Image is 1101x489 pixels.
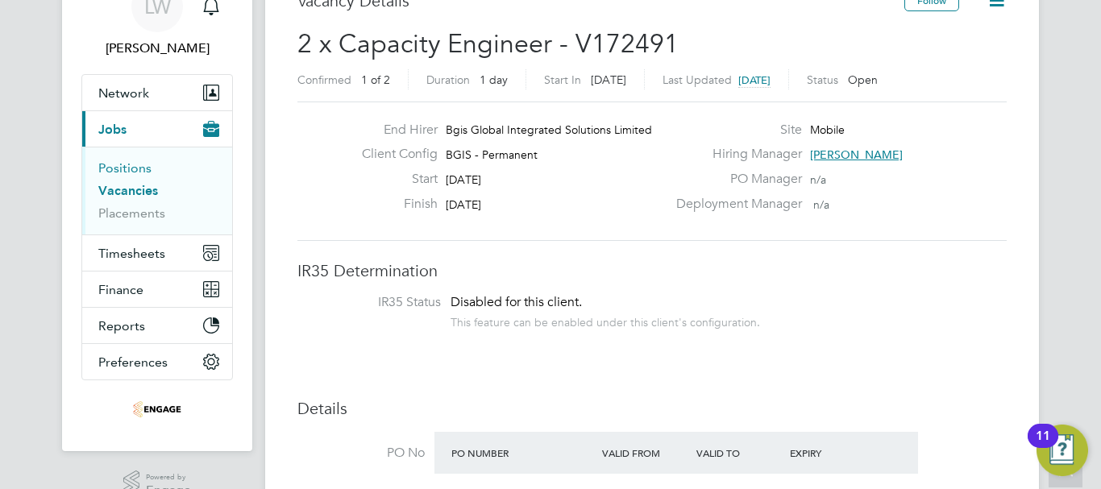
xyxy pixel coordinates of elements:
[361,73,390,87] span: 1 of 2
[848,73,878,87] span: Open
[98,85,149,101] span: Network
[349,171,438,188] label: Start
[349,196,438,213] label: Finish
[667,196,802,213] label: Deployment Manager
[663,73,732,87] label: Last Updated
[349,122,438,139] label: End Hirer
[98,246,165,261] span: Timesheets
[98,205,165,221] a: Placements
[786,438,880,467] div: Expiry
[81,39,233,58] span: Liam Wright
[98,122,127,137] span: Jobs
[810,122,845,137] span: Mobile
[297,445,425,462] label: PO No
[81,396,233,422] a: Go to home page
[98,354,168,370] span: Preferences
[82,344,232,379] button: Preferences
[133,396,181,422] img: serlimited-logo-retina.png
[447,438,598,467] div: PO Number
[98,282,143,297] span: Finance
[82,147,232,234] div: Jobs
[692,438,787,467] div: Valid To
[813,197,829,212] span: n/a
[82,111,232,147] button: Jobs
[480,73,508,87] span: 1 day
[98,183,158,198] a: Vacancies
[146,470,191,484] span: Powered by
[738,73,771,87] span: [DATE]
[807,73,838,87] label: Status
[98,318,145,334] span: Reports
[591,73,626,87] span: [DATE]
[598,438,692,467] div: Valid From
[82,271,232,307] button: Finance
[314,294,441,311] label: IR35 Status
[297,260,1007,281] h3: IR35 Determination
[667,146,802,163] label: Hiring Manager
[82,75,232,110] button: Network
[446,197,481,212] span: [DATE]
[810,147,903,162] span: [PERSON_NAME]
[297,398,1007,419] h3: Details
[98,160,152,176] a: Positions
[451,294,582,310] span: Disabled for this client.
[1037,425,1088,476] button: Open Resource Center, 11 new notifications
[1036,436,1050,457] div: 11
[446,122,652,137] span: Bgis Global Integrated Solutions Limited
[82,235,232,271] button: Timesheets
[297,73,351,87] label: Confirmed
[544,73,581,87] label: Start In
[810,172,826,187] span: n/a
[426,73,470,87] label: Duration
[82,308,232,343] button: Reports
[349,146,438,163] label: Client Config
[451,311,760,329] div: This feature can be enabled under this client's configuration.
[297,28,679,60] span: 2 x Capacity Engineer - V172491
[667,171,802,188] label: PO Manager
[667,122,802,139] label: Site
[446,147,538,162] span: BGIS - Permanent
[446,172,481,187] span: [DATE]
